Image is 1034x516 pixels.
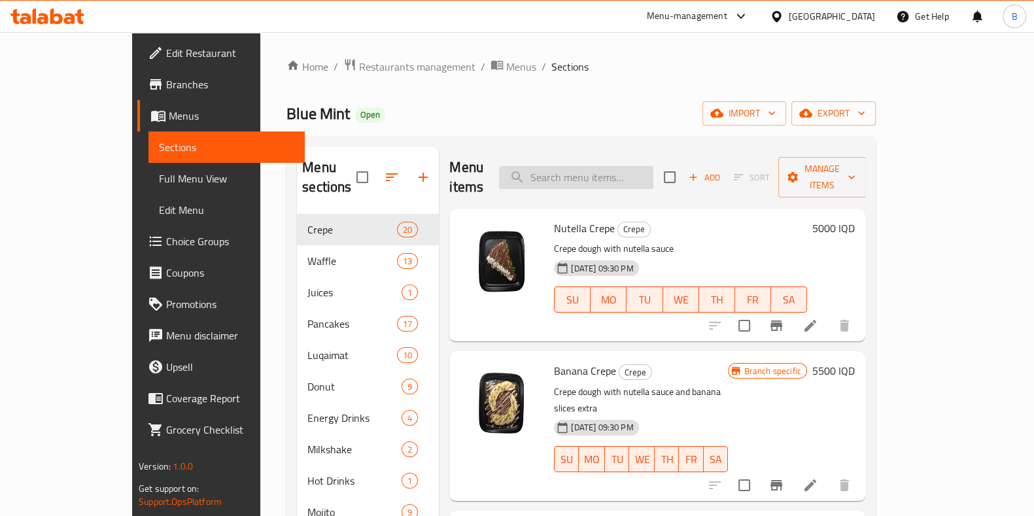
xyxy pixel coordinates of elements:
span: Version: [139,458,171,475]
div: Menu-management [647,9,727,24]
button: Branch-specific-item [761,470,792,501]
span: Nutella Crepe [554,218,615,238]
span: Restaurants management [359,59,475,75]
span: Donut [307,379,402,394]
span: Menus [169,108,294,124]
div: Crepe [619,364,652,380]
span: Choice Groups [166,233,294,249]
div: Luqaimat [307,347,397,363]
span: Select to update [731,312,758,339]
button: FR [679,446,703,472]
span: Banana Crepe [554,361,616,381]
div: items [397,316,418,332]
button: TU [605,446,629,472]
div: Pancakes [307,316,397,332]
span: Milkshake [307,441,402,457]
button: Add section [407,162,439,193]
span: Branch specific [739,365,806,377]
span: [DATE] 09:30 PM [566,421,638,434]
div: items [397,222,418,237]
div: items [402,473,418,489]
div: Waffle13 [297,245,439,277]
h6: 5000 IQD [812,219,855,237]
span: Branches [166,77,294,92]
span: import [713,105,776,122]
div: Juices1 [297,277,439,308]
a: Coverage Report [137,383,305,414]
button: export [791,101,876,126]
span: MO [596,290,621,309]
button: SU [554,286,591,313]
span: 1 [402,286,417,299]
span: Get support on: [139,480,199,497]
span: 1.0.0 [173,458,193,475]
span: Sections [159,139,294,155]
button: import [702,101,786,126]
span: Promotions [166,296,294,312]
div: Energy Drinks4 [297,402,439,434]
nav: breadcrumb [286,58,876,75]
span: Add item [683,167,725,188]
div: Crepe [617,222,651,237]
span: export [802,105,865,122]
div: Open [355,107,385,123]
a: Choice Groups [137,226,305,257]
span: 17 [398,318,417,330]
div: Juices [307,284,402,300]
button: WE [663,286,699,313]
div: Crepe20 [297,214,439,245]
a: Edit menu item [802,477,818,493]
span: Energy Drinks [307,410,402,426]
span: Edit Menu [159,202,294,218]
p: Crepe dough with nutella sauce [554,241,807,257]
li: / [542,59,546,75]
button: WE [629,446,655,472]
span: Select all sections [349,163,376,191]
div: Hot Drinks1 [297,465,439,496]
button: TU [627,286,663,313]
span: SA [776,290,802,309]
p: Crepe dough with nutella sauce and banana slices extra [554,384,727,417]
span: Edit Restaurant [166,45,294,61]
span: Open [355,109,385,120]
span: WE [668,290,694,309]
span: TH [704,290,730,309]
span: Add [687,170,722,185]
img: Banana Crepe [460,362,543,445]
li: / [334,59,338,75]
div: Milkshake2 [297,434,439,465]
a: Branches [137,69,305,100]
button: FR [735,286,771,313]
button: MO [591,286,627,313]
div: items [402,410,418,426]
div: Crepe [307,222,397,237]
button: SU [554,446,579,472]
a: Sections [148,131,305,163]
span: [DATE] 09:30 PM [566,262,638,275]
span: 13 [398,255,417,267]
span: Grocery Checklist [166,422,294,438]
a: Upsell [137,351,305,383]
span: 9 [402,381,417,393]
div: Pancakes17 [297,308,439,339]
h2: Menu sections [302,158,356,197]
span: FR [740,290,766,309]
h2: Menu items [449,158,483,197]
div: Luqaimat10 [297,339,439,371]
button: MO [579,446,605,472]
span: Blue Mint [286,99,350,128]
a: Edit menu item [802,318,818,334]
span: Hot Drinks [307,473,402,489]
span: WE [634,450,649,469]
span: B [1011,9,1017,24]
span: FR [684,450,698,469]
div: items [397,253,418,269]
a: Edit Restaurant [137,37,305,69]
a: Home [286,59,328,75]
div: Donut9 [297,371,439,402]
button: Branch-specific-item [761,310,792,341]
img: Nutella Crepe [460,219,543,303]
span: SU [560,290,585,309]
